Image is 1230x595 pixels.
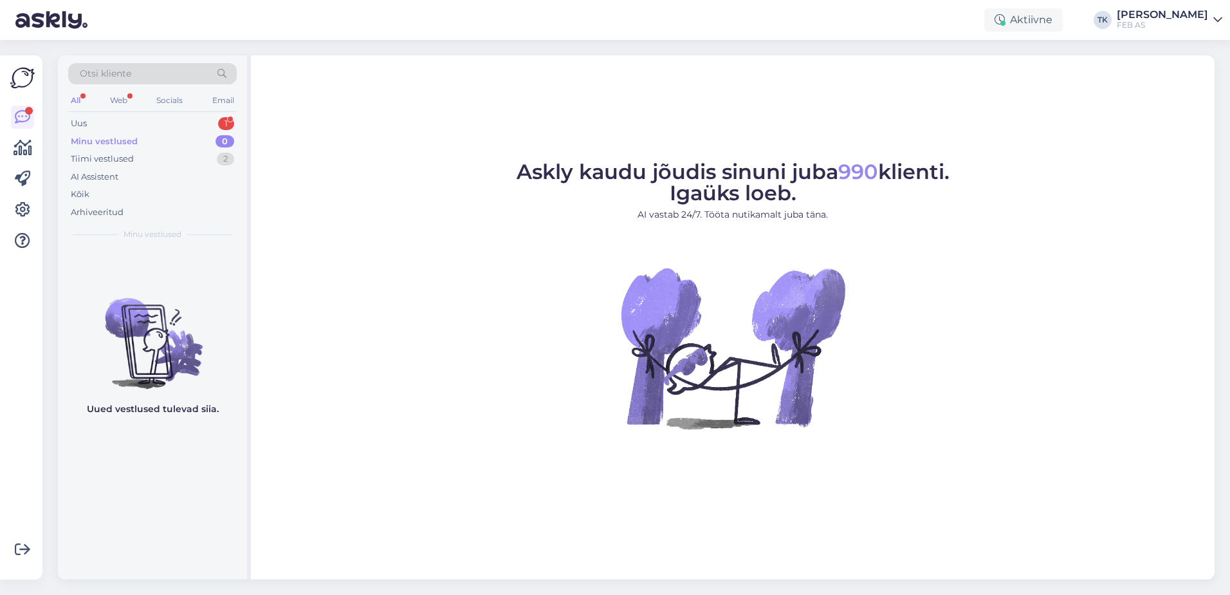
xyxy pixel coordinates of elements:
[124,229,181,240] span: Minu vestlused
[71,117,87,130] div: Uus
[58,275,247,391] img: No chats
[68,92,83,109] div: All
[838,159,878,184] span: 990
[71,188,89,201] div: Kõik
[1117,20,1208,30] div: FEB AS
[517,208,950,222] p: AI vastab 24/7. Tööta nutikamalt juba täna.
[984,8,1063,32] div: Aktiivne
[216,135,234,148] div: 0
[1094,11,1112,29] div: TK
[71,153,134,165] div: Tiimi vestlused
[80,67,131,80] span: Otsi kliente
[617,232,849,464] img: No Chat active
[1117,10,1208,20] div: [PERSON_NAME]
[1117,10,1222,30] a: [PERSON_NAME]FEB AS
[71,206,124,219] div: Arhiveeritud
[217,153,234,165] div: 2
[71,135,138,148] div: Minu vestlused
[154,92,185,109] div: Socials
[87,402,219,416] p: Uued vestlused tulevad siia.
[10,66,35,90] img: Askly Logo
[107,92,130,109] div: Web
[517,159,950,205] span: Askly kaudu jõudis sinuni juba klienti. Igaüks loeb.
[71,171,118,184] div: AI Assistent
[210,92,237,109] div: Email
[218,117,234,130] div: 1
